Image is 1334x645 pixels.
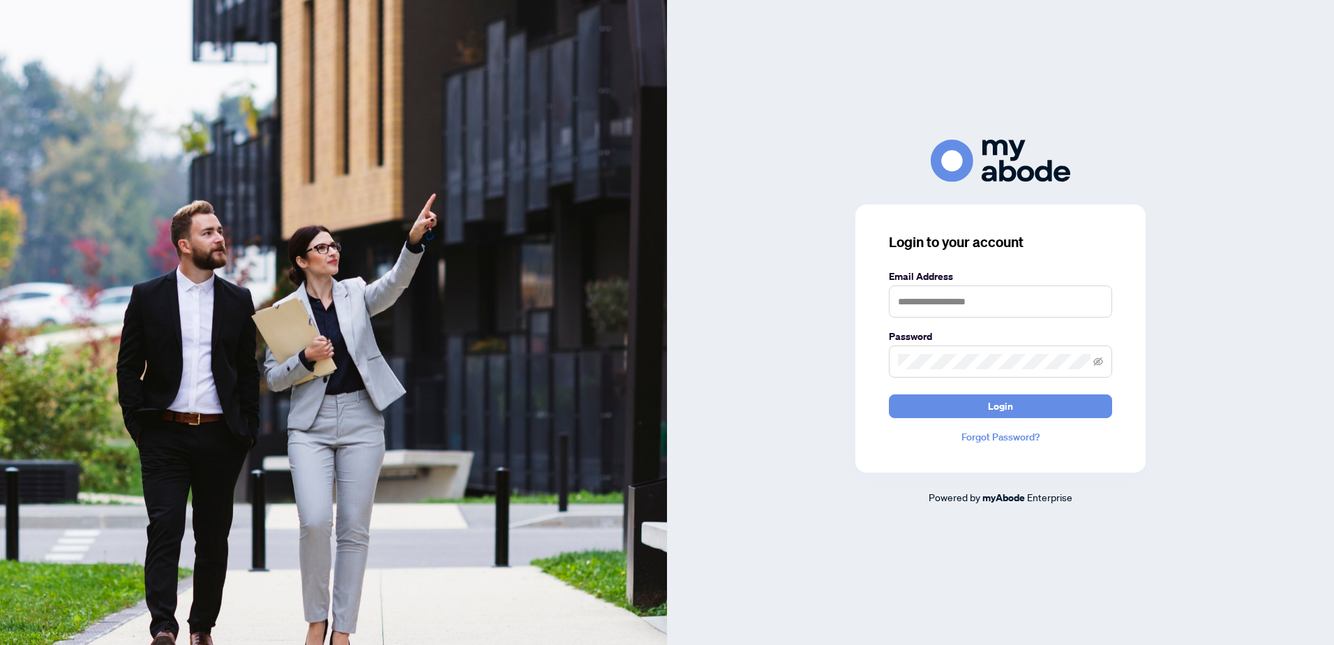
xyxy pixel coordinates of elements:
span: Enterprise [1027,491,1072,503]
span: Login [988,395,1013,417]
span: eye-invisible [1093,357,1103,366]
img: ma-logo [931,140,1070,182]
label: Email Address [889,269,1112,284]
button: Login [889,394,1112,418]
label: Password [889,329,1112,344]
a: Forgot Password? [889,429,1112,445]
h3: Login to your account [889,232,1112,252]
span: Powered by [929,491,980,503]
a: myAbode [982,490,1025,505]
